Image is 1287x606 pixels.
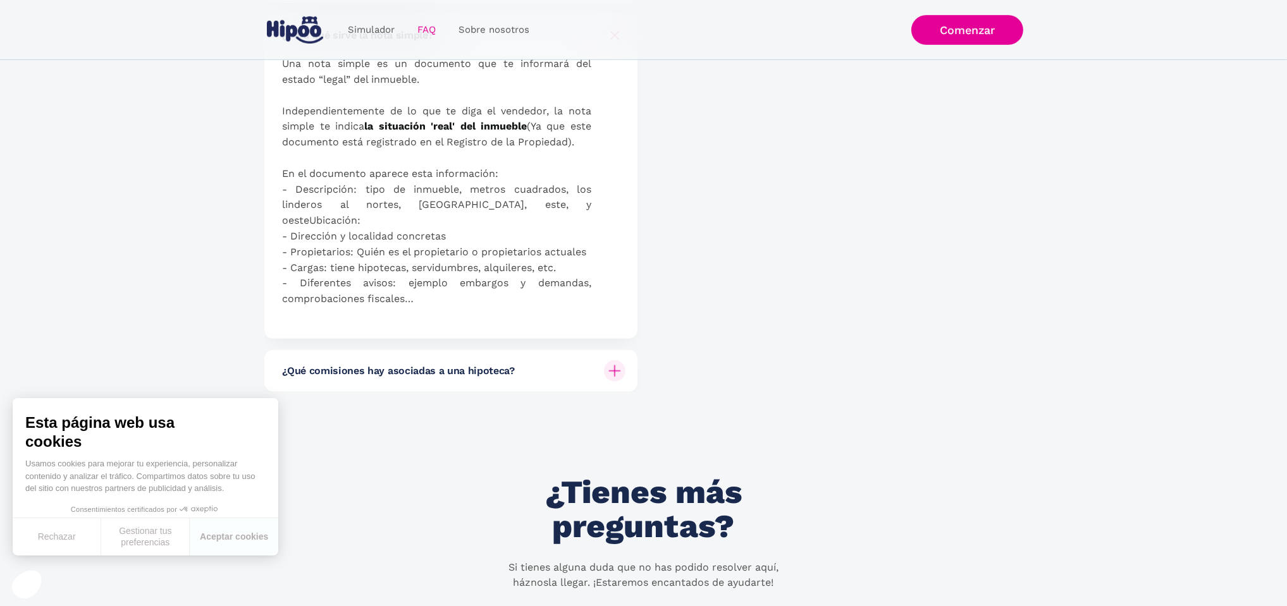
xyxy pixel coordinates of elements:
a: home [264,11,326,49]
p: Una nota simple es un documento que te informará del estado “legal” del inmueble. Independienteme... [282,56,591,323]
a: Sobre nosotros [447,18,541,42]
h6: ¿Qué comisiones hay asociadas a una hipoteca? [282,364,515,378]
p: Si tienes alguna duda que no has podido resolver aquí, háznosla llegar. ¡Estaremos encantados de ... [492,560,796,591]
a: FAQ [406,18,447,42]
a: Comenzar [911,15,1023,45]
strong: la situación 'real' del inmueble [364,120,527,132]
a: Simulador [336,18,406,42]
h1: ¿Tienes más preguntas? [498,475,789,543]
